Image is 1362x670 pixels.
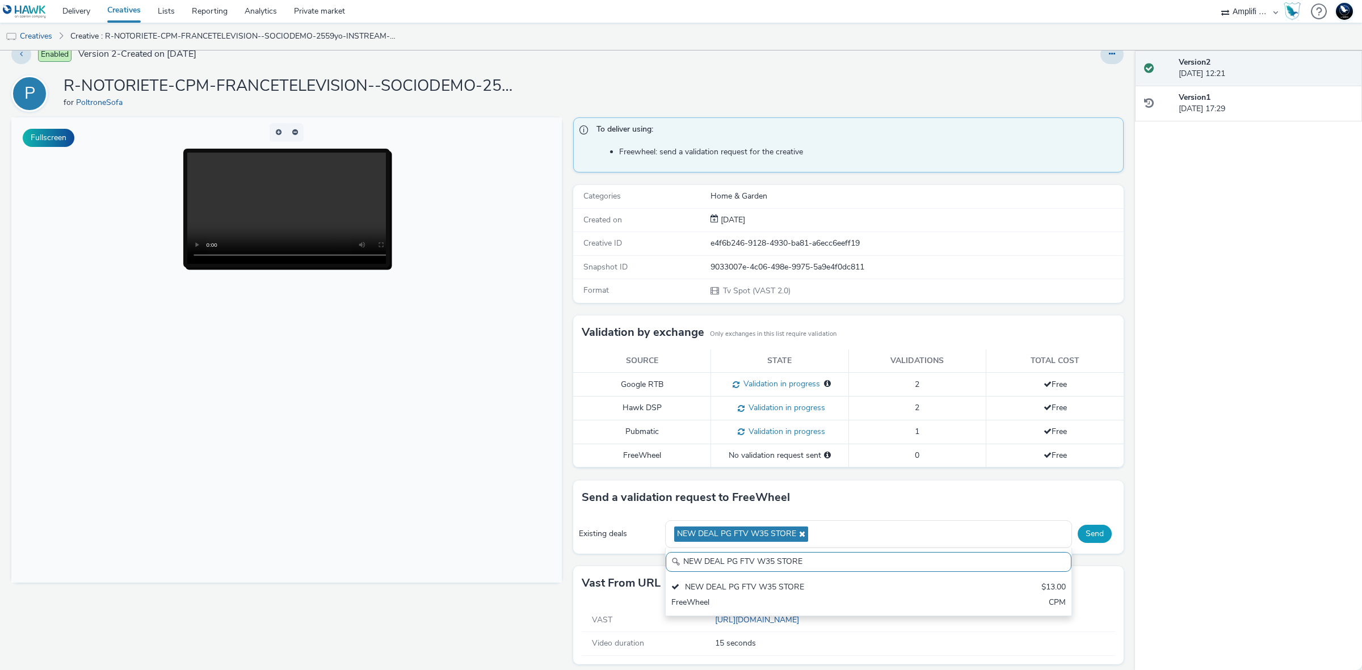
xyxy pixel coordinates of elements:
[718,214,745,225] span: [DATE]
[11,88,52,99] a: P
[717,450,843,461] div: No validation request sent
[848,349,986,373] th: Validations
[583,238,622,248] span: Creative ID
[711,238,1123,249] div: e4f6b246-9128-4930-ba81-a6ecc6eeff19
[1179,92,1210,103] strong: Version 1
[1284,2,1305,20] a: Hawk Academy
[38,47,72,62] span: Enabled
[76,97,127,108] a: PoltroneSofa
[1078,525,1112,543] button: Send
[1179,57,1353,80] div: [DATE] 12:21
[1179,57,1210,68] strong: Version 2
[64,97,76,108] span: for
[745,426,825,437] span: Validation in progress
[915,379,919,390] span: 2
[1284,2,1301,20] img: Hawk Academy
[715,614,804,625] a: [URL][DOMAIN_NAME]
[745,402,825,413] span: Validation in progress
[739,378,820,389] span: Validation in progress
[3,5,47,19] img: undefined Logo
[592,638,644,648] span: Video duration
[24,78,35,109] div: P
[715,638,1111,649] span: 15 seconds
[573,420,711,444] td: Pubmatic
[573,349,711,373] th: Source
[582,324,704,341] h3: Validation by exchange
[1041,581,1066,595] div: $13.00
[718,214,745,226] div: Creation 25 August 2025, 17:29
[6,31,17,43] img: tv
[711,262,1123,273] div: 9033007e-4c06-498e-9975-5a9e4f0dc811
[1044,402,1067,413] span: Free
[579,528,659,540] div: Existing deals
[65,23,405,50] a: Creative : R-NOTORIETE-CPM-FRANCETELEVISION--SOCIODEMO-2559yo-INSTREAM-1x1-TV-15s-P-INSTREAM-1x1-...
[573,373,711,397] td: Google RTB
[915,426,919,437] span: 1
[666,552,1072,572] input: Search......
[583,262,628,272] span: Snapshot ID
[23,129,74,147] button: Fullscreen
[1044,379,1067,390] span: Free
[1049,597,1066,610] div: CPM
[824,450,831,461] div: Please select a deal below and click on Send to send a validation request to FreeWheel.
[1336,3,1353,20] img: Support Hawk
[671,581,932,595] div: NEW DEAL PG FTV W35 STORE
[582,575,661,592] h3: Vast from URL
[711,191,1123,202] div: Home & Garden
[583,191,621,201] span: Categories
[619,146,1117,158] li: Freewheel: send a validation request for the creative
[1179,92,1353,115] div: [DATE] 17:29
[711,349,849,373] th: State
[710,330,836,339] small: Only exchanges in this list require validation
[573,444,711,467] td: FreeWheel
[915,450,919,461] span: 0
[596,124,1112,138] span: To deliver using:
[722,285,791,296] span: Tv Spot (VAST 2.0)
[583,285,609,296] span: Format
[1044,450,1067,461] span: Free
[78,48,196,61] span: Version 2 - Created on [DATE]
[1044,426,1067,437] span: Free
[915,402,919,413] span: 2
[573,397,711,420] td: Hawk DSP
[592,614,612,625] span: VAST
[986,349,1124,373] th: Total cost
[582,489,790,506] h3: Send a validation request to FreeWheel
[671,597,932,610] div: FreeWheel
[583,214,622,225] span: Created on
[64,75,518,97] h1: R-NOTORIETE-CPM-FRANCETELEVISION--SOCIODEMO-2559yo-INSTREAM-1x1-TV-15s-P-INSTREAM-1x1-W35STORE-$4...
[677,529,796,539] span: NEW DEAL PG FTV W35 STORE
